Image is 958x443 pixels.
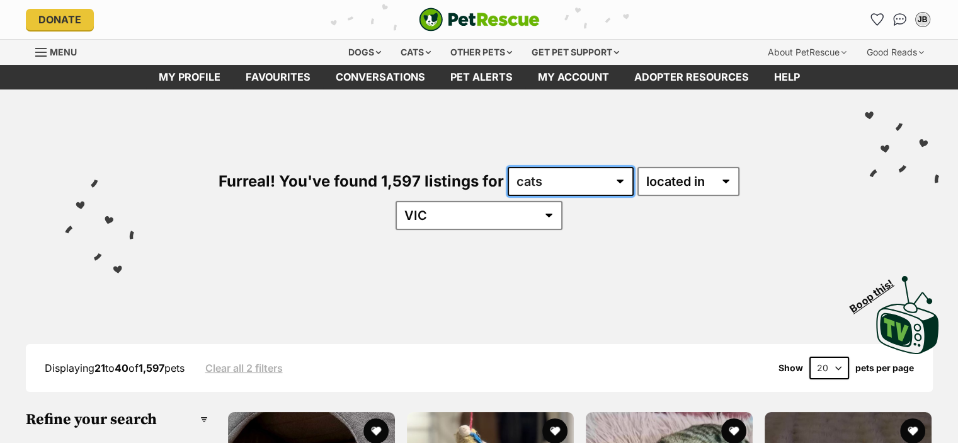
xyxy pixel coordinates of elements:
[855,363,914,373] label: pets per page
[759,40,855,65] div: About PetRescue
[339,40,390,65] div: Dogs
[146,65,233,89] a: My profile
[523,40,628,65] div: Get pet support
[35,40,86,62] a: Menu
[876,265,939,357] a: Boop this!
[867,9,887,30] a: Favourites
[392,40,440,65] div: Cats
[876,276,939,354] img: PetRescue TV logo
[525,65,622,89] a: My account
[442,40,521,65] div: Other pets
[233,65,323,89] a: Favourites
[94,362,105,374] strong: 21
[45,362,185,374] span: Displaying to of pets
[916,13,929,26] div: JB
[323,65,438,89] a: conversations
[858,40,933,65] div: Good Reads
[205,362,283,374] a: Clear all 2 filters
[26,9,94,30] a: Donate
[893,13,906,26] img: chat-41dd97257d64d25036548639549fe6c8038ab92f7586957e7f3b1b290dea8141.svg
[419,8,540,32] a: PetRescue
[419,8,540,32] img: logo-cat-932fe2b9b8326f06289b0f2fb663e598f794de774fb13d1741a6617ecf9a85b4.svg
[913,9,933,30] button: My account
[622,65,761,89] a: Adopter resources
[867,9,933,30] ul: Account quick links
[26,411,208,429] h3: Refine your search
[890,9,910,30] a: Conversations
[139,362,164,374] strong: 1,597
[50,47,77,57] span: Menu
[778,363,803,373] span: Show
[115,362,128,374] strong: 40
[219,172,504,190] span: Furreal! You've found 1,597 listings for
[438,65,525,89] a: Pet alerts
[848,269,906,314] span: Boop this!
[761,65,813,89] a: Help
